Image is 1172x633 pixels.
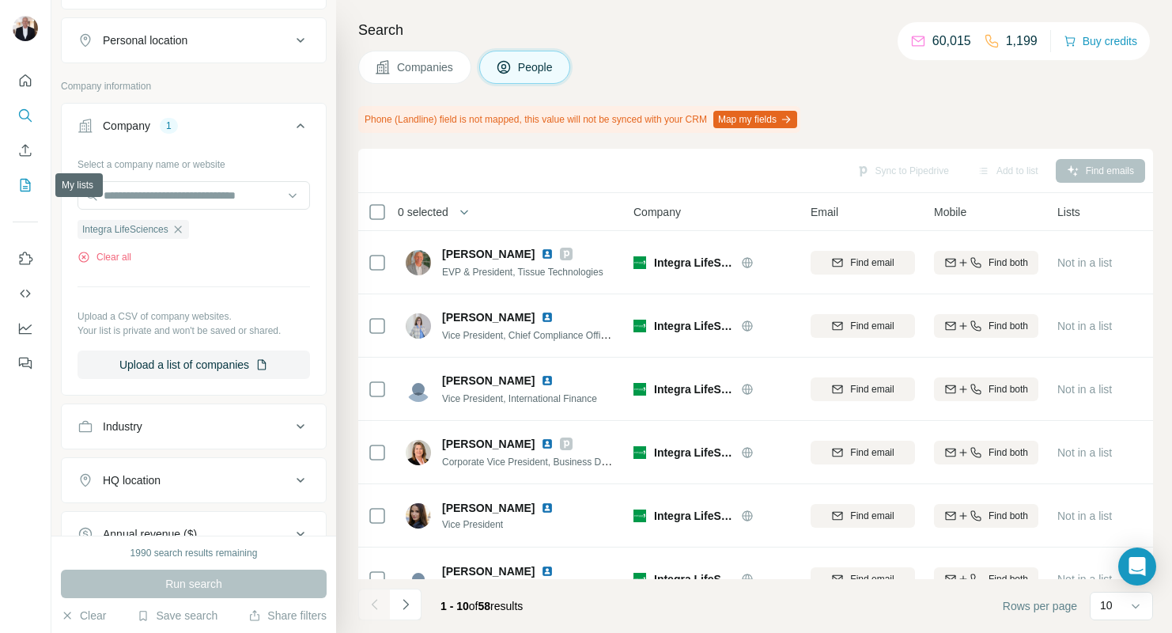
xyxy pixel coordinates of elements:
[934,314,1038,338] button: Find both
[1057,320,1112,332] span: Not in a list
[13,66,38,95] button: Quick start
[654,381,733,397] span: Integra LifeSciences
[406,567,431,592] img: Avatar
[406,440,431,465] img: Avatar
[13,136,38,165] button: Enrich CSV
[103,419,142,434] div: Industry
[811,204,838,220] span: Email
[442,393,597,404] span: Vice President, International Finance
[469,600,478,612] span: of
[989,572,1028,586] span: Find both
[62,407,326,445] button: Industry
[1057,510,1112,522] span: Not in a list
[633,320,646,332] img: Logo of Integra LifeSciences
[1057,204,1080,220] span: Lists
[103,118,150,134] div: Company
[440,600,469,612] span: 1 - 10
[811,504,915,528] button: Find email
[1003,598,1077,614] span: Rows per page
[62,21,326,59] button: Personal location
[811,567,915,591] button: Find email
[850,319,894,333] span: Find email
[478,600,491,612] span: 58
[633,204,681,220] span: Company
[440,600,523,612] span: results
[61,608,106,624] button: Clear
[78,351,310,379] button: Upload a list of companies
[654,318,733,334] span: Integra LifeSciences
[989,445,1028,460] span: Find both
[137,608,217,624] button: Save search
[442,517,573,532] span: Vice President
[633,510,646,522] img: Logo of Integra LifeSciences
[13,279,38,308] button: Use Surfe API
[989,256,1028,270] span: Find both
[13,314,38,343] button: Dashboard
[82,222,168,237] span: Integra LifeSciences
[78,324,310,338] p: Your list is private and won't be saved or shared.
[398,204,448,220] span: 0 selected
[62,461,326,499] button: HQ location
[442,328,719,341] span: Vice President, Chief Compliance Officer and Data Privacy Officer
[989,382,1028,396] span: Find both
[442,455,650,468] span: Corporate Vice President, Business Development
[130,546,258,560] div: 1990 search results remaining
[442,246,535,262] span: [PERSON_NAME]
[518,59,554,75] span: People
[934,204,966,220] span: Mobile
[1100,597,1113,613] p: 10
[654,571,733,587] span: Integra LifeSciences
[934,251,1038,275] button: Find both
[103,526,197,542] div: Annual revenue ($)
[160,119,178,133] div: 1
[850,509,894,523] span: Find email
[61,79,327,93] p: Company information
[934,567,1038,591] button: Find both
[541,374,554,387] img: LinkedIn logo
[358,19,1153,41] h4: Search
[811,251,915,275] button: Find email
[541,502,554,514] img: LinkedIn logo
[248,608,327,624] button: Share filters
[633,573,646,586] img: Logo of Integra LifeSciences
[654,445,733,461] span: Integra LifeSciences
[13,244,38,273] button: Use Surfe on LinkedIn
[850,382,894,396] span: Find email
[654,255,733,271] span: Integra LifeSciences
[397,59,455,75] span: Companies
[1057,383,1112,396] span: Not in a list
[850,572,894,586] span: Find email
[934,504,1038,528] button: Find both
[934,377,1038,401] button: Find both
[390,589,422,620] button: Navigate to next page
[541,248,554,260] img: LinkedIn logo
[811,441,915,464] button: Find email
[932,32,971,51] p: 60,015
[13,16,38,41] img: Avatar
[633,383,646,396] img: Logo of Integra LifeSciences
[654,508,733,524] span: Integra LifeSciences
[13,171,38,199] button: My lists
[13,101,38,130] button: Search
[541,438,554,450] img: LinkedIn logo
[13,349,38,377] button: Feedback
[1064,30,1137,52] button: Buy credits
[103,32,187,48] div: Personal location
[442,563,535,579] span: [PERSON_NAME]
[62,515,326,553] button: Annual revenue ($)
[78,309,310,324] p: Upload a CSV of company websites.
[103,472,161,488] div: HQ location
[1006,32,1038,51] p: 1,199
[1118,548,1156,586] div: Open Intercom Messenger
[358,106,800,133] div: Phone (Landline) field is not mapped, this value will not be synced with your CRM
[713,111,797,128] button: Map my fields
[406,377,431,402] img: Avatar
[442,267,603,278] span: EVP & President, Tissue Technologies
[406,313,431,339] img: Avatar
[989,319,1028,333] span: Find both
[934,441,1038,464] button: Find both
[850,445,894,460] span: Find email
[989,509,1028,523] span: Find both
[442,309,535,325] span: [PERSON_NAME]
[541,311,554,324] img: LinkedIn logo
